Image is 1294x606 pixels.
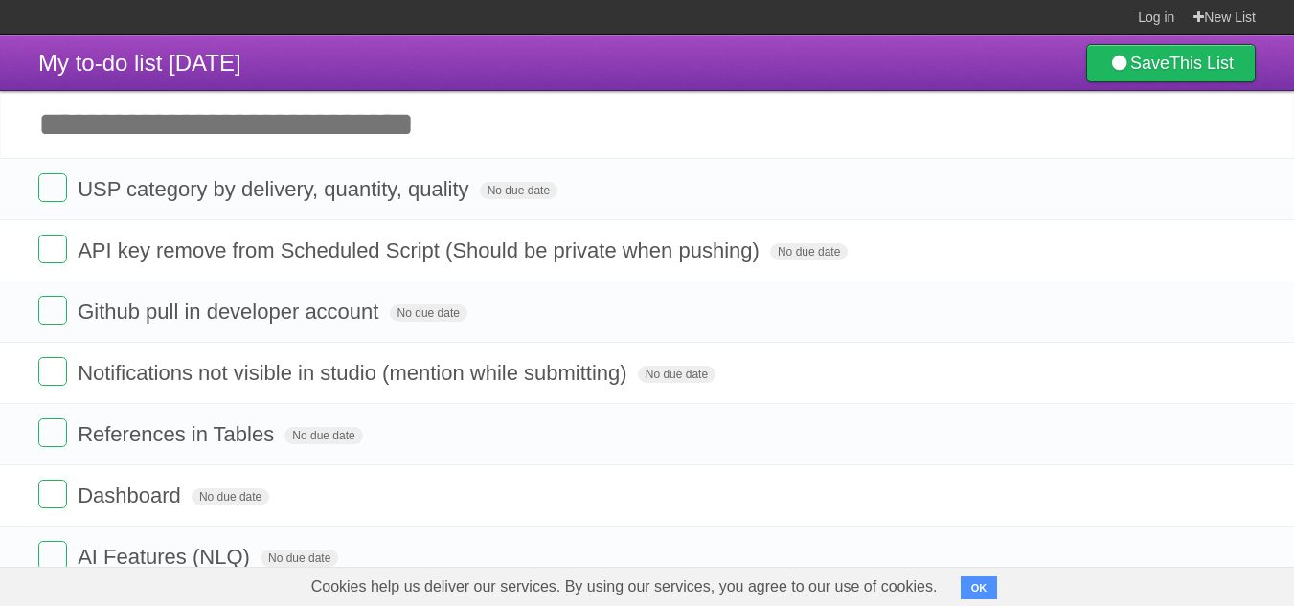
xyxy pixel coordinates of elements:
[38,418,67,447] label: Done
[78,422,279,446] span: References in Tables
[390,304,467,322] span: No due date
[770,243,848,260] span: No due date
[38,541,67,570] label: Done
[38,296,67,325] label: Done
[38,50,241,76] span: My to-do list [DATE]
[261,550,338,567] span: No due date
[638,366,715,383] span: No due date
[192,488,269,505] span: No due date
[38,357,67,386] label: Done
[78,177,473,201] span: USP category by delivery, quantity, quality
[38,480,67,508] label: Done
[78,361,631,385] span: Notifications not visible in studio (mention while submitting)
[480,182,557,199] span: No due date
[284,427,362,444] span: No due date
[38,173,67,202] label: Done
[38,235,67,263] label: Done
[78,483,186,507] span: Dashboard
[292,568,957,606] span: Cookies help us deliver our services. By using our services, you agree to our use of cookies.
[78,238,764,262] span: API key remove from Scheduled Script (Should be private when pushing)
[78,300,383,324] span: Github pull in developer account
[78,545,255,569] span: AI Features (NLQ)
[1169,54,1234,73] b: This List
[961,576,998,599] button: OK
[1086,44,1256,82] a: SaveThis List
